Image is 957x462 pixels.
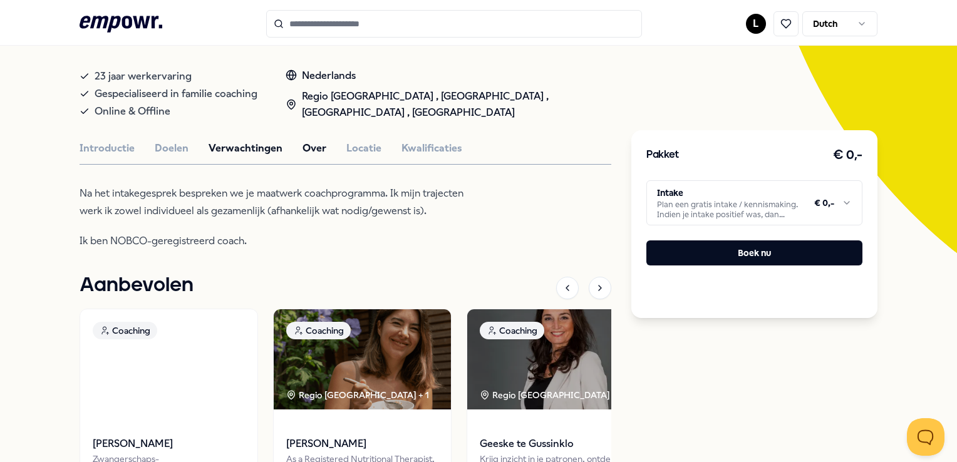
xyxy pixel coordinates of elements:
span: [PERSON_NAME] [286,436,438,452]
h3: € 0,- [833,145,862,165]
div: Coaching [286,322,351,339]
h3: Pakket [646,147,679,163]
button: Doelen [155,140,189,157]
div: Regio [GEOGRAPHIC_DATA] + 6 [480,388,624,402]
button: Locatie [346,140,381,157]
div: Coaching [93,322,157,339]
iframe: Help Scout Beacon - Open [907,418,944,456]
img: package image [274,309,451,409]
input: Search for products, categories or subcategories [266,10,642,38]
div: Nederlands [286,68,611,84]
button: Verwachtingen [209,140,282,157]
button: Kwalificaties [401,140,462,157]
span: Geeske te Gussinklo [480,436,632,452]
h1: Aanbevolen [80,270,194,301]
span: Online & Offline [95,103,170,120]
button: Over [303,140,326,157]
p: Ik ben NOBCO-geregistreerd coach. [80,232,487,250]
p: Na het intakegesprek bespreken we je maatwerk coachprogramma. Ik mijn trajecten werk ik zowel ind... [80,185,487,220]
button: Introductie [80,140,135,157]
span: 23 jaar werkervaring [95,68,192,85]
img: package image [80,309,257,409]
img: package image [467,309,644,409]
div: Coaching [480,322,544,339]
div: Regio [GEOGRAPHIC_DATA] , [GEOGRAPHIC_DATA] , [GEOGRAPHIC_DATA] , [GEOGRAPHIC_DATA] [286,88,611,120]
span: Gespecialiseerd in familie coaching [95,85,257,103]
div: Regio [GEOGRAPHIC_DATA] + 1 [286,388,429,402]
div: Regio [GEOGRAPHIC_DATA] + 1 [93,388,235,402]
button: Boek nu [646,240,862,265]
button: L [746,14,766,34]
span: [PERSON_NAME] [93,436,245,452]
